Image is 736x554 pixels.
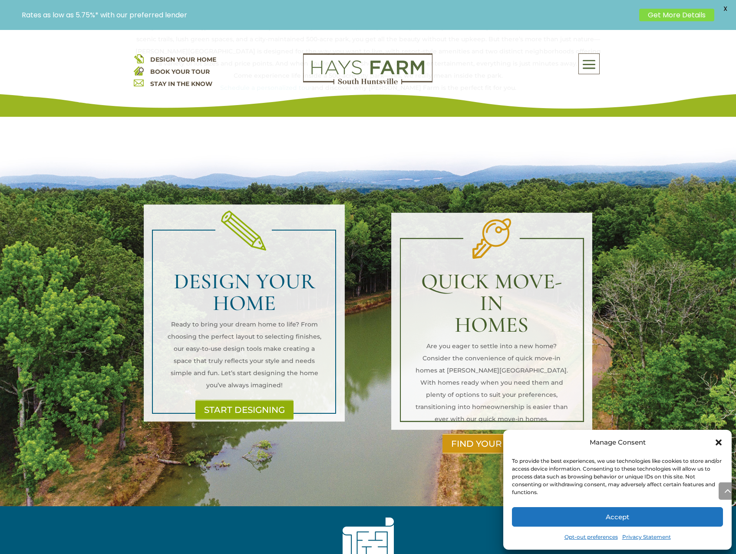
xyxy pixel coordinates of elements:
p: Rates as low as 5.75%* with our preferred lender [22,11,635,19]
img: design your home [134,53,144,63]
p: Ready to bring your dream home to life? From choosing the perfect layout to selecting finishes, o... [167,318,322,391]
a: Opt-out preferences [564,531,618,543]
a: DESIGN YOUR HOME [150,56,216,63]
button: Accept [512,507,723,527]
a: Get More Details [639,9,714,21]
a: START DESIGNING [195,400,294,420]
p: Are you eager to settle into a new home? Consider the convenience of quick move-in homes at [PERS... [414,340,569,425]
a: hays farm homes huntsville development [303,79,432,86]
h2: QUICK MOVE-IN HOMES [414,270,569,340]
h2: DESIGN YOUR HOME [167,270,322,318]
div: To provide the best experiences, we use technologies like cookies to store and/or access device i... [512,457,722,496]
a: Privacy Statement [622,531,671,543]
a: BOOK YOUR TOUR [150,68,210,76]
a: FIND YOUR HOME [442,434,541,454]
div: Close dialog [714,438,723,447]
div: Manage Consent [590,436,646,448]
a: STAY IN THE KNOW [150,80,212,88]
span: X [719,2,732,15]
img: Logo [303,53,432,85]
img: book your home tour [134,66,144,76]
